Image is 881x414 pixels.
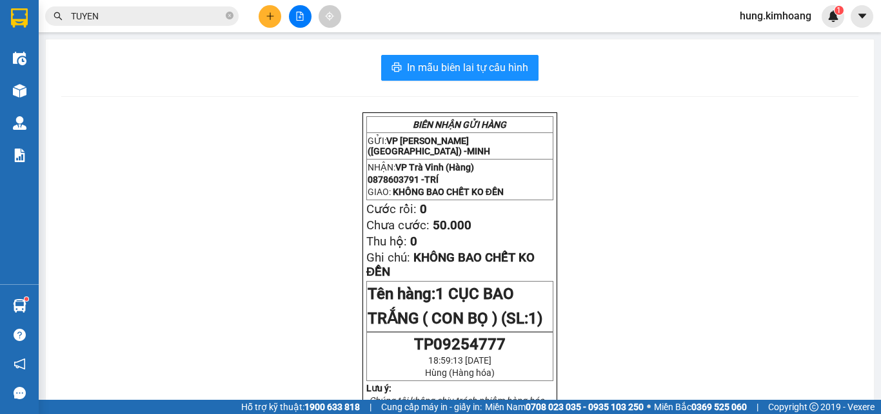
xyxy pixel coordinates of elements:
span: Cước rồi: [366,202,417,216]
span: Miền Nam [485,400,644,414]
img: warehouse-icon [13,299,26,313]
p: GỬI: [368,136,552,156]
span: | [370,400,371,414]
span: In mẫu biên lai tự cấu hình [407,59,528,76]
span: close-circle [226,12,233,19]
button: file-add [289,5,312,28]
span: Thu hộ: [366,234,407,249]
span: plus [266,12,275,21]
span: close-circle [226,10,233,23]
img: icon-new-feature [827,10,839,22]
input: Tìm tên, số ĐT hoặc mã đơn [71,9,223,23]
button: plus [259,5,281,28]
span: TP09254777 [414,335,506,353]
span: Hùng (Hàng hóa) [425,367,495,378]
img: logo-vxr [11,8,28,28]
span: caret-down [856,10,868,22]
span: 0878603791 - [368,174,439,185]
strong: 1900 633 818 [304,402,360,412]
img: warehouse-icon [13,84,26,98]
span: KHÔNG BAO CHẾT KO ĐỀN [366,251,535,279]
strong: Lưu ý: [366,383,391,393]
span: 1 [836,6,841,15]
img: solution-icon [13,149,26,162]
span: hung.kimhoang [729,8,822,24]
p: NHẬN: [368,162,552,172]
span: 50.000 [433,218,471,233]
img: warehouse-icon [13,52,26,65]
span: copyright [809,402,818,411]
span: file-add [295,12,304,21]
span: ⚪️ [647,404,651,409]
span: search [54,12,63,21]
span: Miền Bắc [654,400,747,414]
button: aim [319,5,341,28]
span: | [757,400,758,414]
span: 1 CỤC BAO TRẮNG ( CON BỌ ) (SL: [368,285,542,327]
span: question-circle [14,329,26,341]
span: VP Trà Vinh (Hàng) [395,162,474,172]
span: TRÍ [424,174,439,185]
span: Cung cấp máy in - giấy in: [381,400,482,414]
sup: 1 [25,297,28,301]
strong: BIÊN NHẬN GỬI HÀNG [413,119,506,130]
span: KHÔNG BAO CHẾT KO ĐỀN [393,187,504,197]
span: printer [391,62,402,74]
span: notification [14,358,26,370]
span: message [14,387,26,399]
strong: 0369 525 060 [691,402,747,412]
strong: 0708 023 035 - 0935 103 250 [526,402,644,412]
span: GIAO: [368,187,504,197]
span: Chưa cước: [366,218,430,233]
span: 0 [420,202,427,216]
button: caret-down [851,5,873,28]
span: VP [PERSON_NAME] ([GEOGRAPHIC_DATA]) - [368,136,490,156]
img: warehouse-icon [13,116,26,130]
sup: 1 [835,6,844,15]
span: aim [325,12,334,21]
span: 1) [528,309,542,327]
span: Ghi chú: [366,251,410,265]
button: printerIn mẫu biên lai tự cấu hình [381,55,539,81]
span: MINH [467,146,490,156]
span: Tên hàng: [368,285,542,327]
span: 18:59:13 [DATE] [428,355,491,366]
span: 0 [410,234,417,249]
span: Hỗ trợ kỹ thuật: [241,400,360,414]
